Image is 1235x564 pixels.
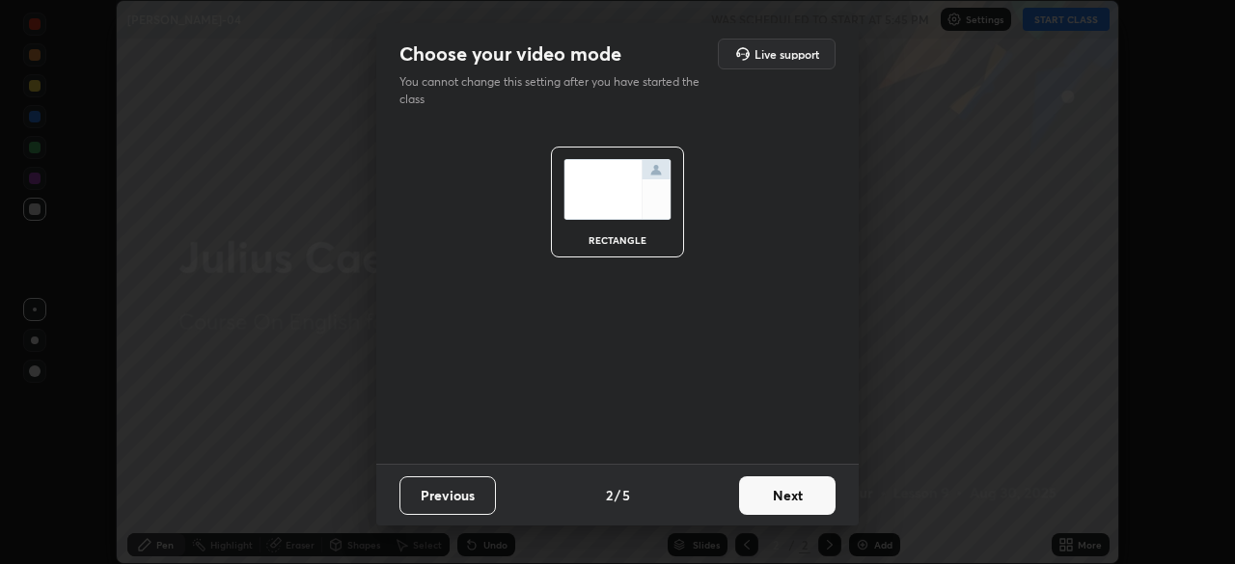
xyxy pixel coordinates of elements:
[739,476,836,515] button: Next
[399,73,712,108] p: You cannot change this setting after you have started the class
[622,485,630,505] h4: 5
[399,476,496,515] button: Previous
[755,48,819,60] h5: Live support
[606,485,613,505] h4: 2
[399,41,621,67] h2: Choose your video mode
[563,159,672,220] img: normalScreenIcon.ae25ed63.svg
[579,235,656,245] div: rectangle
[615,485,620,505] h4: /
